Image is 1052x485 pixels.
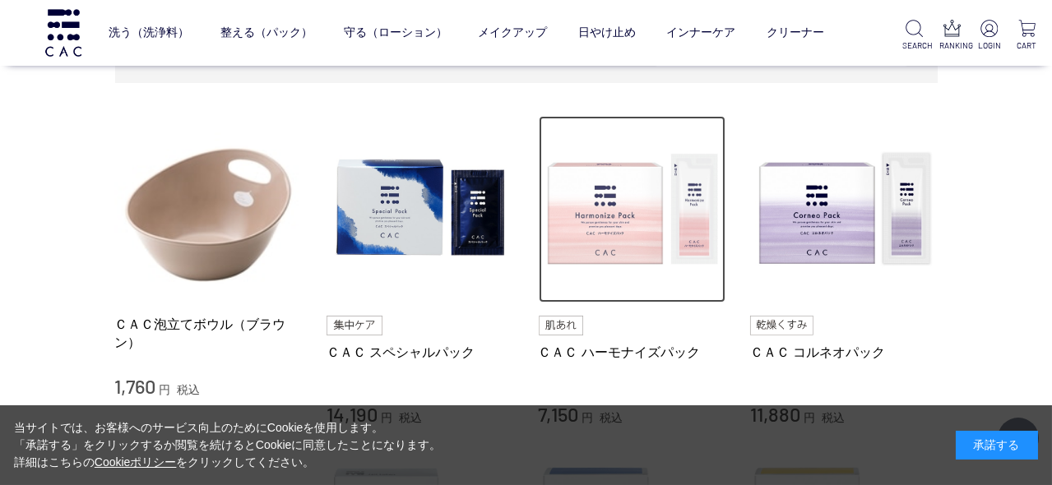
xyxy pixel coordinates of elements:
[750,402,800,426] span: 11,880
[478,12,547,54] a: メイクアップ
[220,12,313,54] a: 整える（パック）
[666,12,735,54] a: インナーケア
[750,316,813,335] img: 乾燥くすみ
[539,344,726,361] a: ＣＡＣ ハーモナイズパック
[327,402,378,426] span: 14,190
[750,116,938,303] img: ＣＡＣ コルネオパック
[1015,20,1039,52] a: CART
[177,383,200,396] span: 税込
[539,316,583,335] img: 肌あれ
[977,39,1001,52] p: LOGIN
[902,20,926,52] a: SEARCH
[115,374,156,398] span: 1,760
[956,431,1038,460] div: 承諾する
[159,383,170,396] span: 円
[767,12,824,54] a: クリーナー
[327,116,514,303] img: ＣＡＣ スペシャルパック
[14,419,442,471] div: 当サイトでは、お客様へのサービス向上のためにCookieを使用します。 「承諾する」をクリックするか閲覧を続けるとCookieに同意したことになります。 詳細はこちらの をクリックしてください。
[115,316,303,351] a: ＣＡＣ泡立てボウル（ブラウン）
[43,9,84,56] img: logo
[344,12,447,54] a: 守る（ローション）
[902,39,926,52] p: SEARCH
[939,20,963,52] a: RANKING
[977,20,1001,52] a: LOGIN
[95,455,177,469] a: Cookieポリシー
[578,12,636,54] a: 日やけ止め
[327,316,382,335] img: 集中ケア
[1015,39,1039,52] p: CART
[750,344,938,361] a: ＣＡＣ コルネオパック
[109,12,189,54] a: 洗う（洗浄料）
[539,402,579,426] span: 7,150
[539,116,726,303] img: ＣＡＣ ハーモナイズパック
[939,39,963,52] p: RANKING
[327,344,514,361] a: ＣＡＣ スペシャルパック
[115,116,303,303] img: ＣＡＣ泡立てボウル（ブラウン）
